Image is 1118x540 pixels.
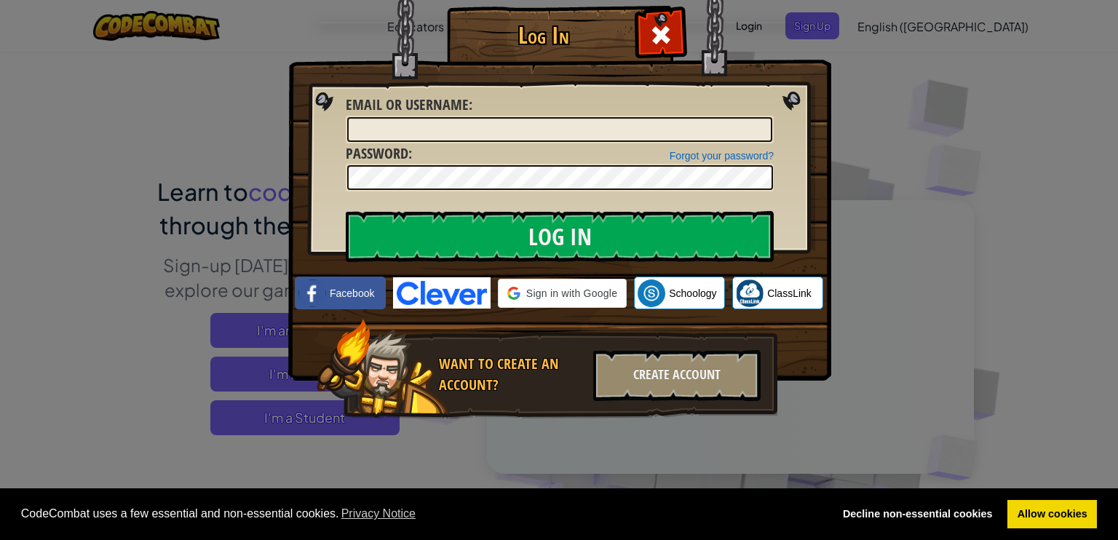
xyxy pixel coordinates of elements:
[298,279,326,307] img: facebook_small.png
[767,286,812,301] span: ClassLink
[670,150,774,162] a: Forgot your password?
[393,277,491,309] img: clever-logo-blue.png
[346,95,472,116] label: :
[346,211,774,262] input: Log In
[346,95,469,114] span: Email or Username
[833,500,1002,529] a: deny cookies
[593,350,761,401] div: Create Account
[339,503,419,525] a: learn more about cookies
[346,143,408,163] span: Password
[451,23,636,48] h1: Log In
[346,143,412,164] label: :
[526,286,617,301] span: Sign in with Google
[21,503,822,525] span: CodeCombat uses a few essential and non-essential cookies.
[638,279,665,307] img: schoology.png
[736,279,764,307] img: classlink-logo-small.png
[1007,500,1097,529] a: allow cookies
[439,354,584,395] div: Want to create an account?
[669,286,716,301] span: Schoology
[498,279,627,308] div: Sign in with Google
[330,286,374,301] span: Facebook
